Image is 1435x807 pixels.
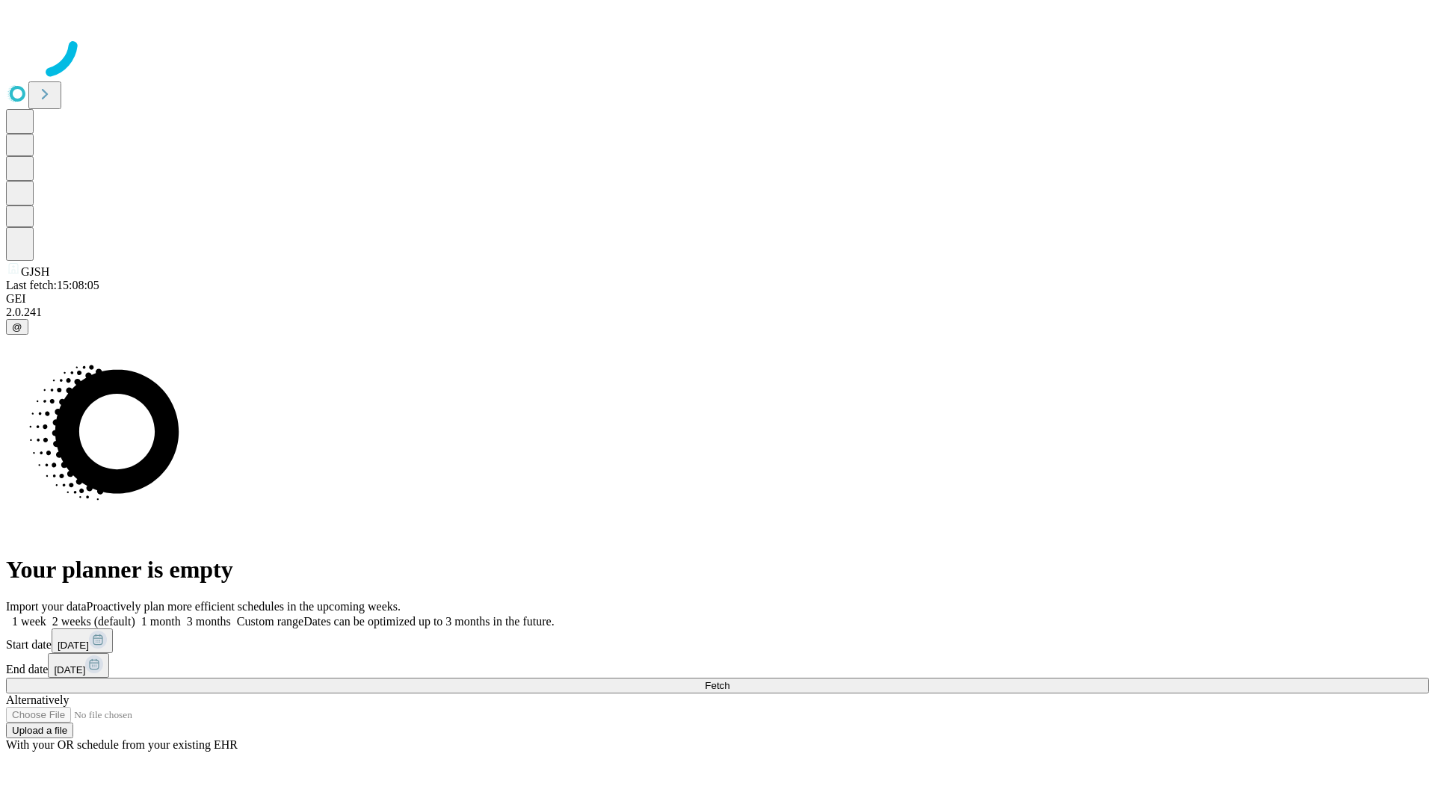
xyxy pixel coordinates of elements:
[52,628,113,653] button: [DATE]
[187,615,231,628] span: 3 months
[141,615,181,628] span: 1 month
[6,723,73,738] button: Upload a file
[6,653,1429,678] div: End date
[52,615,135,628] span: 2 weeks (default)
[303,615,554,628] span: Dates can be optimized up to 3 months in the future.
[6,693,69,706] span: Alternatively
[6,279,99,291] span: Last fetch: 15:08:05
[54,664,85,675] span: [DATE]
[6,678,1429,693] button: Fetch
[6,600,87,613] span: Import your data
[705,680,729,691] span: Fetch
[6,306,1429,319] div: 2.0.241
[237,615,303,628] span: Custom range
[21,265,49,278] span: GJSH
[12,615,46,628] span: 1 week
[48,653,109,678] button: [DATE]
[12,321,22,333] span: @
[87,600,401,613] span: Proactively plan more efficient schedules in the upcoming weeks.
[58,640,89,651] span: [DATE]
[6,556,1429,584] h1: Your planner is empty
[6,738,238,751] span: With your OR schedule from your existing EHR
[6,292,1429,306] div: GEI
[6,628,1429,653] div: Start date
[6,319,28,335] button: @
